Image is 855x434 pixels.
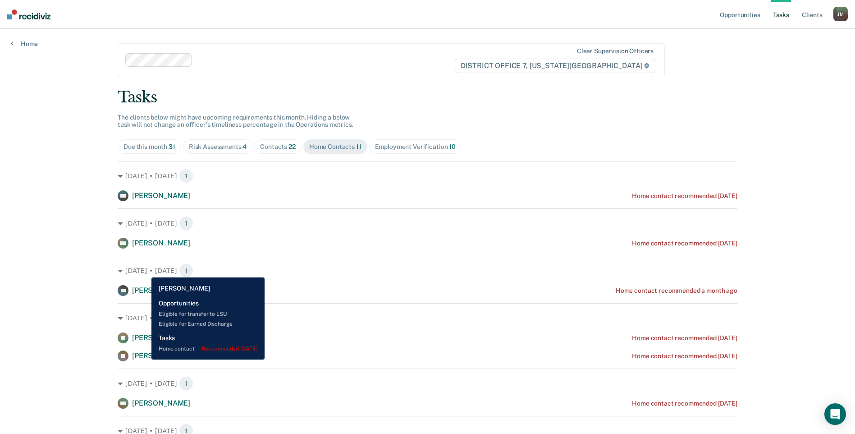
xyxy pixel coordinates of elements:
span: [PERSON_NAME] [132,399,190,407]
div: Risk Assessments [189,143,247,151]
div: [DATE] • [DATE] 1 [118,169,737,183]
span: 1 [179,169,193,183]
span: [PERSON_NAME] [132,191,190,200]
span: The clients below might have upcoming requirements this month. Hiding a below task will not chang... [118,114,353,129]
div: Due this month [123,143,175,151]
div: Home contact recommended a month ago [616,287,737,295]
span: DISTRICT OFFICE 7, [US_STATE][GEOGRAPHIC_DATA] [455,59,655,73]
span: [PERSON_NAME] [132,333,190,342]
div: [DATE] • [DATE] 1 [118,216,737,231]
div: Home contact recommended [DATE] [632,192,737,200]
div: Clear supervision officers [577,47,654,55]
span: 1 [179,376,193,391]
span: 1 [179,216,193,231]
div: Contacts [260,143,296,151]
span: 22 [288,143,296,150]
div: Home contact recommended [DATE] [632,334,737,342]
div: [DATE] • [DATE] 1 [118,263,737,278]
div: Employment Verification [375,143,456,151]
div: Home Contacts [309,143,361,151]
div: Home contact recommended [DATE] [632,240,737,247]
span: [PERSON_NAME] [132,286,190,295]
a: Home [11,40,38,48]
span: 2 [179,311,194,325]
span: 10 [449,143,456,150]
span: 4 [242,143,247,150]
img: Recidiviz [7,9,50,19]
div: [DATE] • [DATE] 2 [118,311,737,325]
div: J M [833,7,848,21]
div: Home contact recommended [DATE] [632,352,737,360]
div: Tasks [118,88,737,106]
div: Home contact recommended [DATE] [632,400,737,407]
span: 1 [179,263,193,278]
button: JM [833,7,848,21]
span: [PERSON_NAME] [132,239,190,247]
div: Open Intercom Messenger [824,403,846,425]
span: 31 [169,143,175,150]
span: [PERSON_NAME] [132,351,190,360]
div: [DATE] • [DATE] 1 [118,376,737,391]
span: 11 [356,143,361,150]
